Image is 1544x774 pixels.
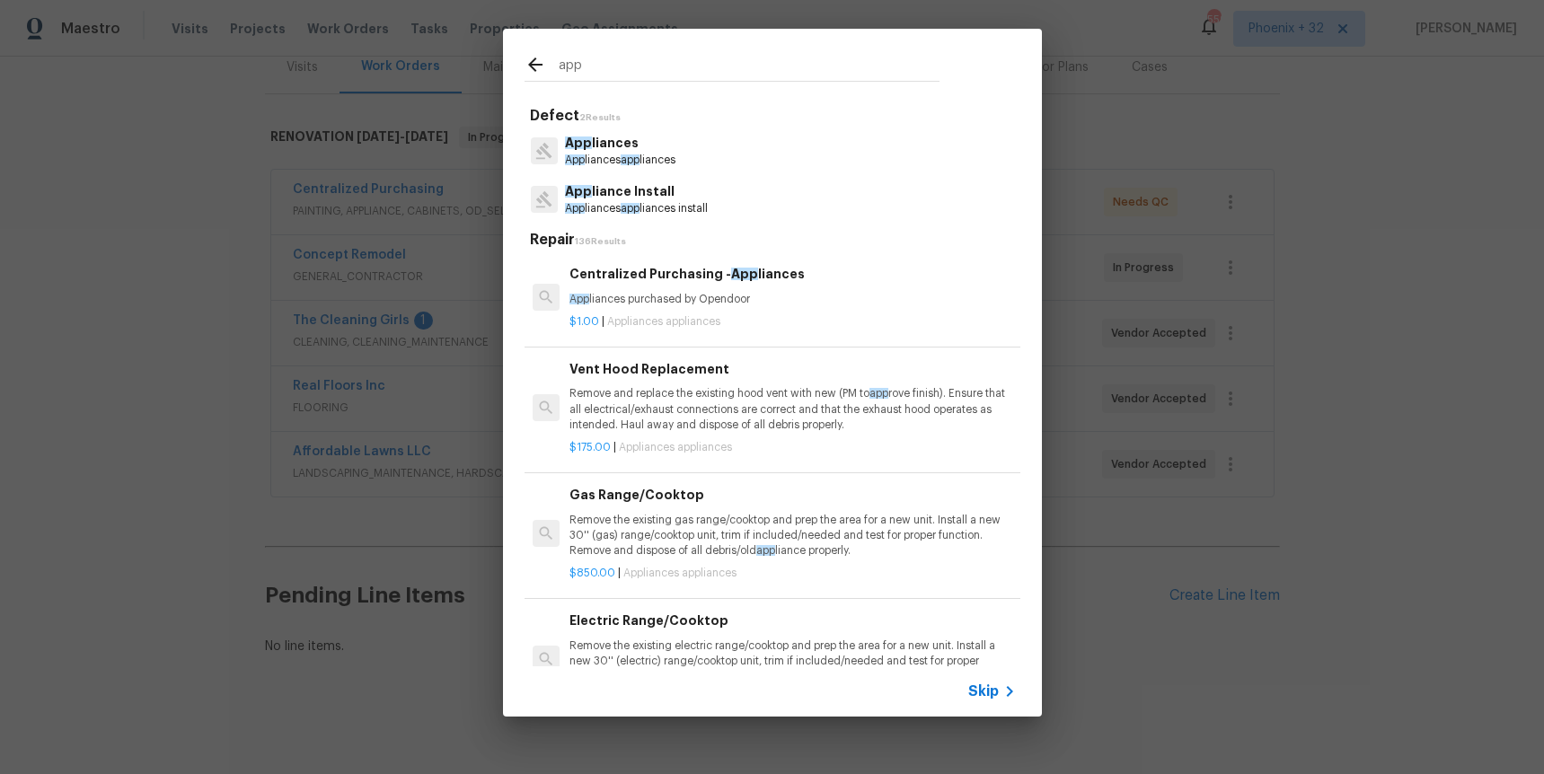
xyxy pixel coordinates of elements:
[756,545,775,556] span: app
[569,359,1015,379] h6: Vent Hood Replacement
[569,292,1015,307] p: liances purchased by Opendoor
[869,388,888,399] span: app
[579,113,621,122] span: 2 Results
[565,153,675,168] p: liances liances
[575,237,626,246] span: 136 Results
[569,566,1015,581] p: |
[569,567,615,578] span: $850.00
[569,513,1015,559] p: Remove the existing gas range/cooktop and prep the area for a new unit. Install a new 30'' (gas) ...
[565,154,585,165] span: App
[619,442,732,453] span: Appliances appliances
[607,316,720,327] span: Appliances appliances
[569,294,589,304] span: App
[559,54,940,81] input: Search issues or repairs
[569,314,1015,330] p: |
[968,682,999,700] span: Skip
[569,264,1015,284] h6: Centralized Purchasing - liances
[569,485,1015,505] h6: Gas Range/Cooktop
[623,567,737,578] span: Appliances appliances
[565,136,592,149] span: App
[530,107,1020,126] h5: Defect
[731,268,758,280] span: App
[569,442,611,453] span: $175.00
[569,611,1015,630] h6: Electric Range/Cooktop
[565,182,708,201] p: liance Install
[569,638,1015,684] p: Remove the existing electric range/cooktop and prep the area for a new unit. Install a new 30'' (...
[621,154,640,165] span: app
[569,386,1015,432] p: Remove and replace the existing hood vent with new (PM to rove finish). Ensure that all electrica...
[621,203,640,214] span: app
[565,203,585,214] span: App
[565,134,675,153] p: liances
[569,316,599,327] span: $1.00
[530,231,1020,250] h5: Repair
[565,185,592,198] span: App
[565,201,708,216] p: liances liances install
[569,440,1015,455] p: |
